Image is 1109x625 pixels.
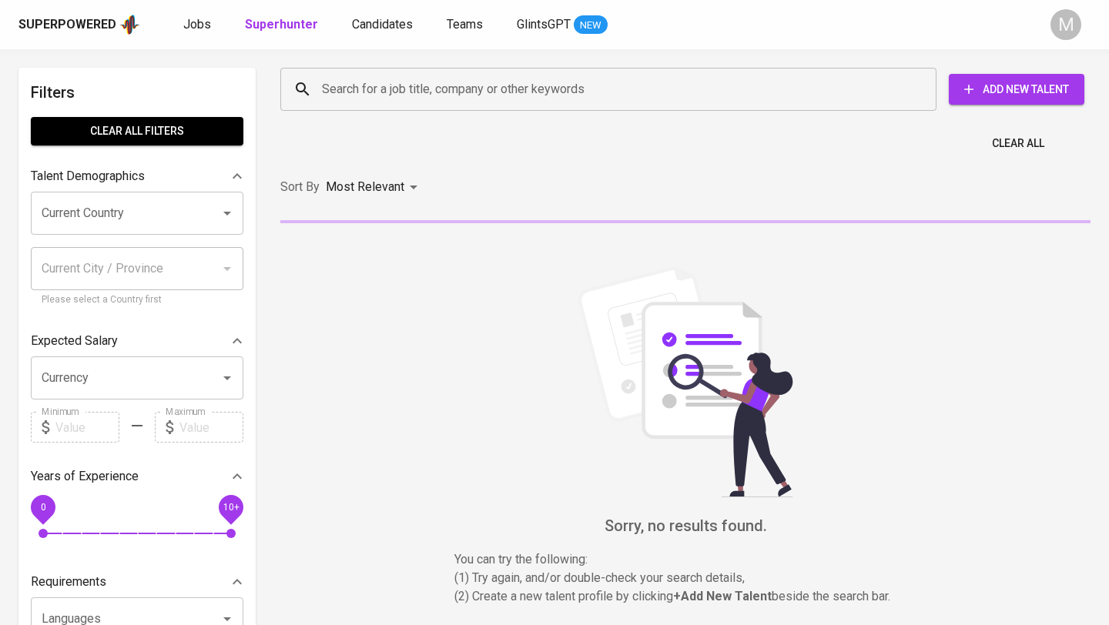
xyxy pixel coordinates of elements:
div: Most Relevant [326,173,423,202]
div: Years of Experience [31,461,243,492]
span: Clear All [992,134,1044,153]
img: app logo [119,13,140,36]
span: Add New Talent [961,80,1072,99]
input: Value [55,412,119,443]
a: Jobs [183,15,214,35]
button: Clear All [986,129,1050,158]
p: Years of Experience [31,467,139,486]
button: Open [216,202,238,224]
div: Superpowered [18,16,116,34]
button: Add New Talent [949,74,1084,105]
h6: Sorry, no results found. [280,513,1091,538]
p: (1) Try again, and/or double-check your search details, [454,569,916,587]
div: M [1050,9,1081,40]
a: Candidates [352,15,416,35]
span: 10+ [223,502,239,513]
span: Jobs [183,17,211,32]
a: Superhunter [245,15,321,35]
p: Please select a Country first [42,292,233,308]
div: Talent Demographics [31,161,243,192]
p: Talent Demographics [31,167,145,185]
span: Teams [447,17,483,32]
p: You can try the following : [454,550,916,569]
button: Clear All filters [31,117,243,145]
p: Requirements [31,573,106,591]
p: Expected Salary [31,332,118,350]
input: Value [179,412,243,443]
p: (2) Create a new talent profile by clicking beside the search bar. [454,587,916,606]
span: NEW [574,18,608,33]
a: GlintsGPT NEW [517,15,608,35]
b: Superhunter [245,17,318,32]
a: Teams [447,15,486,35]
a: Superpoweredapp logo [18,13,140,36]
span: Clear All filters [43,122,231,141]
b: + Add New Talent [673,589,772,603]
div: Requirements [31,567,243,597]
p: Most Relevant [326,178,404,196]
img: file_searching.svg [570,266,801,497]
div: Expected Salary [31,326,243,356]
p: Sort By [280,178,320,196]
span: GlintsGPT [517,17,571,32]
h6: Filters [31,80,243,105]
button: Open [216,367,238,389]
span: 0 [40,502,45,513]
span: Candidates [352,17,413,32]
